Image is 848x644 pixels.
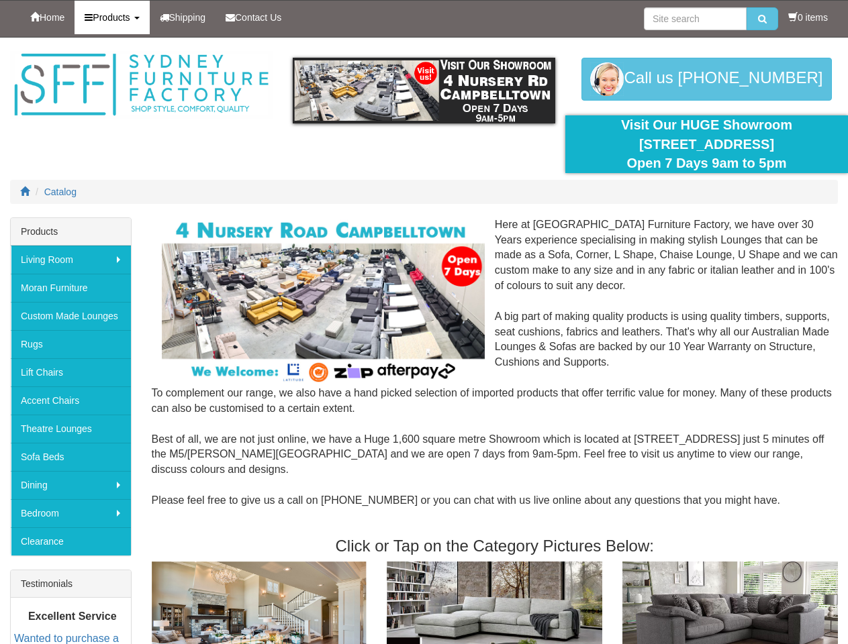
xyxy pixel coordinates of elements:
li: 0 items [788,11,828,24]
a: Shipping [150,1,216,34]
a: Moran Furniture [11,274,131,302]
input: Site search [644,7,747,30]
a: Dining [11,471,131,499]
span: Shipping [169,12,206,23]
a: Sofa Beds [11,443,131,471]
h3: Click or Tap on the Category Pictures Below: [152,537,839,555]
a: Products [75,1,149,34]
img: Corner Modular Lounges [162,217,485,385]
div: Testimonials [11,570,131,598]
a: Bedroom [11,499,131,527]
a: Catalog [44,186,77,197]
a: Accent Chairs [11,386,131,415]
a: Theatre Lounges [11,415,131,443]
a: Clearance [11,527,131,555]
span: Home [40,12,64,23]
img: Sydney Furniture Factory [10,51,273,119]
a: Lift Chairs [11,358,131,386]
a: Living Room [11,246,131,274]
div: Visit Our HUGE Showroom [STREET_ADDRESS] Open 7 Days 9am to 5pm [575,115,838,173]
a: Custom Made Lounges [11,302,131,330]
span: Contact Us [235,12,281,23]
img: showroom.gif [293,58,555,123]
div: Here at [GEOGRAPHIC_DATA] Furniture Factory, we have over 30 Years experience specialising in mak... [152,217,839,524]
div: Products [11,218,131,246]
a: Rugs [11,330,131,358]
span: Products [93,12,130,23]
b: Excellent Service [28,610,117,622]
a: Contact Us [216,1,291,34]
a: Home [20,1,75,34]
